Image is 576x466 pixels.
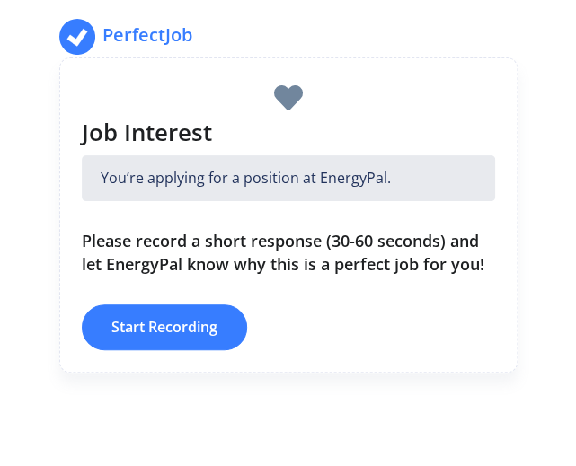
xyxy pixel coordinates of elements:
[101,167,476,190] p: You’re applying for a position at EnergyPal.
[102,22,192,47] strong: PerfectJob
[59,14,167,59] a: PerfectJob
[82,230,495,275] h4: Please record a short response (30-60 seconds) and let EnergyPal know why this is a perfect job f...
[82,304,247,351] button: Start Recording
[82,116,495,148] h1: Job Interest
[59,19,95,55] img: PerfectJob Logo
